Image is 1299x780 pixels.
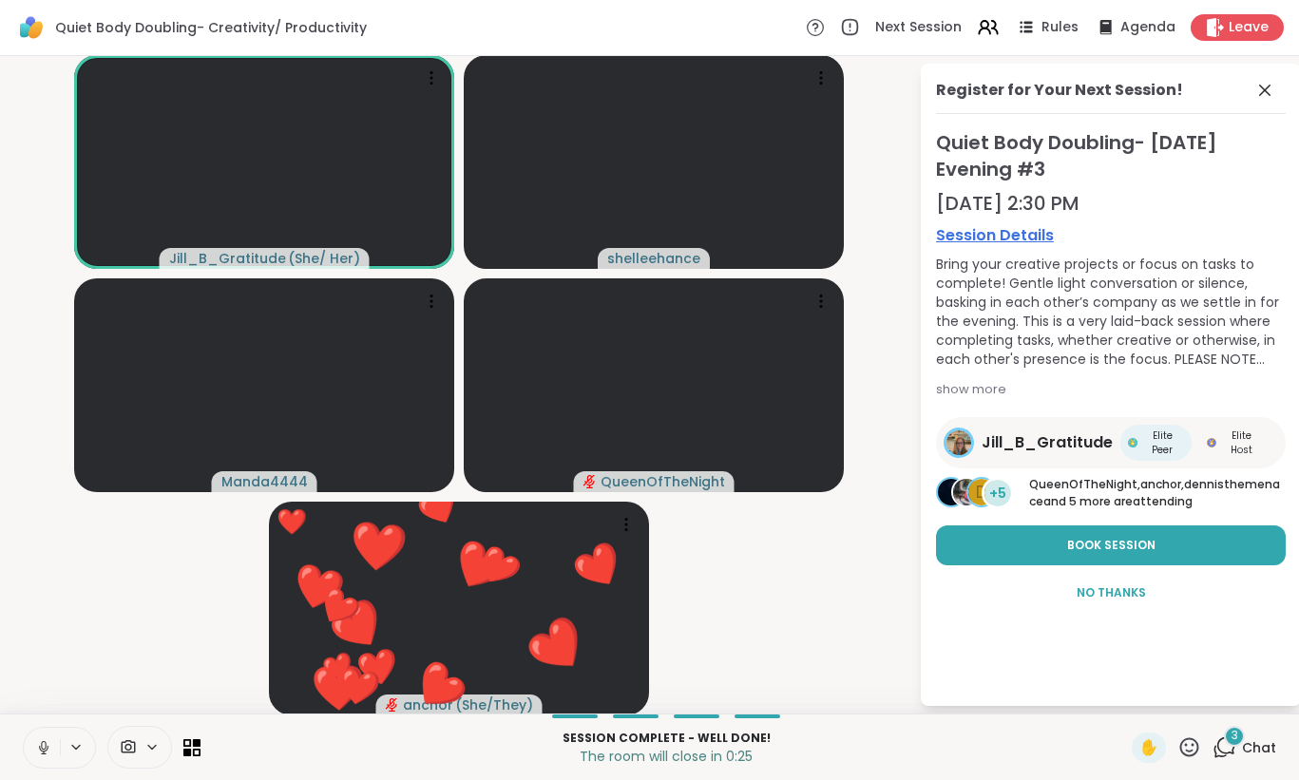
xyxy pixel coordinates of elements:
span: Chat [1242,738,1276,757]
div: ❤️ [277,504,307,541]
span: Jill_B_Gratitude [169,249,286,268]
span: 3 [1232,728,1238,744]
img: Elite Host [1207,438,1216,447]
span: Quiet Body Doubling- [DATE] Evening #3 [936,129,1286,182]
img: Elite Peer [1128,438,1137,447]
button: ❤️ [395,464,482,550]
span: Next Session [875,18,962,37]
span: ( She/They ) [455,695,533,714]
div: [DATE] 2:30 PM [936,190,1286,217]
span: Rules [1041,18,1079,37]
button: ❤️ [494,582,625,713]
button: ❤️ [318,647,398,727]
button: Book Session [936,525,1286,565]
button: ❤️ [328,496,430,599]
button: No Thanks [936,573,1286,613]
span: No Thanks [1077,584,1146,601]
span: QueenOfTheNight , [1029,476,1140,492]
span: ( She/ Her ) [288,249,360,268]
span: audio-muted [386,698,399,712]
span: Elite Peer [1141,428,1184,457]
span: anchor , [1140,476,1184,492]
span: +5 [989,484,1006,504]
p: and 5 more are attending [1029,476,1286,510]
img: ShareWell Logomark [15,11,48,44]
span: QueenOfTheNight [601,472,725,491]
button: ❤️ [453,522,544,613]
span: Agenda [1120,18,1175,37]
span: Manda4444 [221,472,308,491]
span: d [976,481,987,505]
span: Book Session [1067,537,1156,554]
img: QueenOfTheNight [938,479,965,505]
button: ❤️ [546,514,654,621]
a: Jill_B_GratitudeJill_B_GratitudeElite PeerElite PeerElite HostElite Host [936,417,1286,468]
span: Jill_B_Gratitude [982,431,1113,454]
div: show more [936,380,1286,399]
span: audio-muted [583,475,597,488]
div: Register for Your Next Session! [936,79,1183,102]
div: Bring your creative projects or focus on tasks to complete! Gentle light conversation or silence,... [936,255,1286,369]
a: Session Details [936,224,1286,247]
span: shelleehance [607,249,700,268]
button: ❤️ [294,562,383,652]
span: Elite Host [1220,428,1263,457]
span: Leave [1229,18,1269,37]
span: Quiet Body Doubling- Creativity/ Productivity [55,18,367,37]
img: Jill_B_Gratitude [946,430,971,455]
span: dennisthemenace [1029,476,1280,509]
p: The room will close in 0:25 [212,747,1120,766]
img: anchor [953,479,980,505]
button: ❤️ [381,630,496,745]
p: Session Complete - well done! [212,730,1120,747]
span: ✋ [1139,736,1158,759]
